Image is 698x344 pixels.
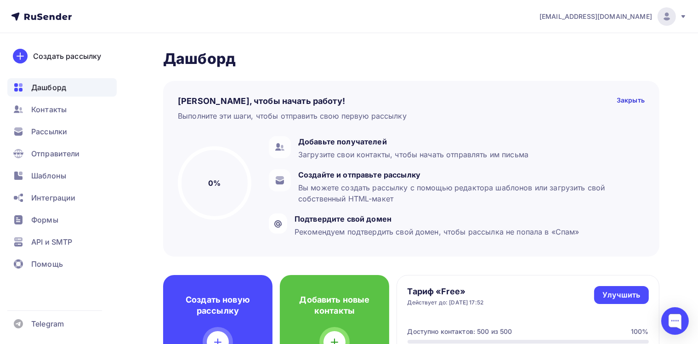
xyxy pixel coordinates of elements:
[31,318,64,329] span: Telegram
[298,136,528,147] div: Добавьте получателей
[617,96,645,107] div: Закрыть
[31,258,63,269] span: Помощь
[31,236,72,247] span: API и SMTP
[208,178,221,189] h5: 0%
[408,327,512,336] div: Доступно контактов: 500 из 500
[7,166,117,185] a: Шаблоны
[539,12,652,21] span: [EMAIL_ADDRESS][DOMAIN_NAME]
[298,149,528,160] div: Загрузите свои контакты, чтобы начать отправлять им письма
[33,51,101,62] div: Создать рассылку
[295,226,579,237] div: Рекомендуем подтвердить свой домен, чтобы рассылка не попала в «Спам»
[7,144,117,163] a: Отправители
[178,96,345,107] h4: [PERSON_NAME], чтобы начать работу!
[295,213,579,224] div: Подтвердите свой домен
[539,7,687,26] a: [EMAIL_ADDRESS][DOMAIN_NAME]
[7,122,117,141] a: Рассылки
[631,327,649,336] div: 100%
[178,110,407,121] div: Выполните эти шаги, чтобы отправить свою первую рассылку
[31,192,75,203] span: Интеграции
[31,104,67,115] span: Контакты
[298,182,640,204] div: Вы можете создать рассылку с помощью редактора шаблонов или загрузить свой собственный HTML-макет
[178,294,258,316] h4: Создать новую рассылку
[298,169,640,180] div: Создайте и отправьте рассылку
[31,214,58,225] span: Формы
[7,78,117,97] a: Дашборд
[295,294,375,316] h4: Добавить новые контакты
[163,50,659,68] h2: Дашборд
[31,126,67,137] span: Рассылки
[7,100,117,119] a: Контакты
[594,286,648,304] a: Улучшить
[31,148,80,159] span: Отправители
[408,299,484,306] div: Действует до: [DATE] 17:52
[31,170,66,181] span: Шаблоны
[602,290,640,300] div: Улучшить
[408,286,484,297] h4: Тариф «Free»
[7,211,117,229] a: Формы
[31,82,66,93] span: Дашборд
